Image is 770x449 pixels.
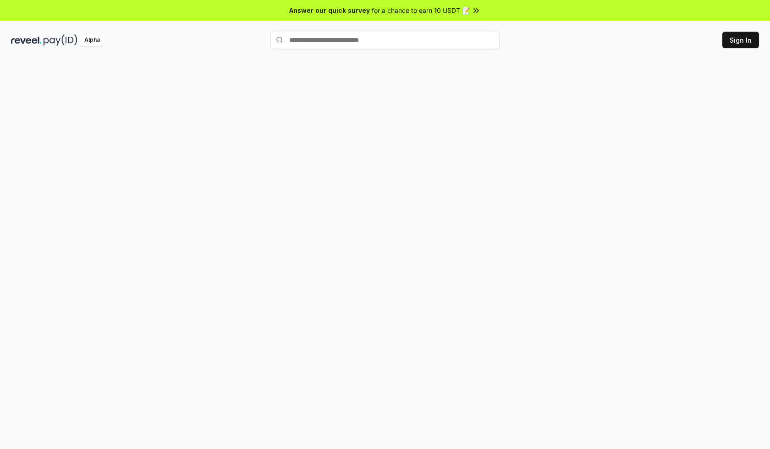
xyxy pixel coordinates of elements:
[44,34,77,46] img: pay_id
[11,34,42,46] img: reveel_dark
[79,34,105,46] div: Alpha
[289,6,370,15] span: Answer our quick survey
[722,32,759,48] button: Sign In
[372,6,470,15] span: for a chance to earn 10 USDT 📝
